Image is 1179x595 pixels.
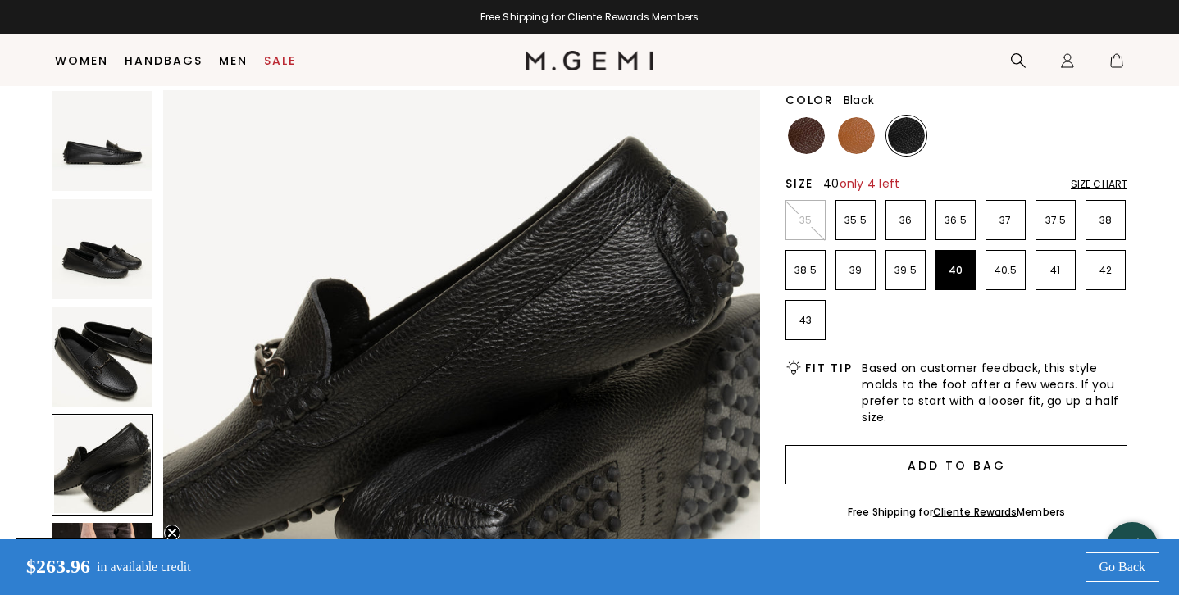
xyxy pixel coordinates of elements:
[16,538,167,579] div: GET 10% OFFClose teaser
[785,445,1127,484] button: Add to Bag
[97,560,191,575] p: in available credit
[844,92,874,108] span: Black
[1086,264,1125,277] p: 42
[933,505,1017,519] a: Cliente Rewards
[848,506,1065,519] div: Free Shipping for Members
[886,214,925,227] p: 36
[526,51,654,70] img: M.Gemi
[836,214,875,227] p: 35.5
[986,264,1025,277] p: 40.5
[1036,214,1075,227] p: 37.5
[862,360,1127,425] span: Based on customer feedback, this style molds to the foot after a few wears. If you prefer to star...
[785,177,813,190] h2: Size
[823,175,899,192] span: 40
[840,175,900,192] span: only 4 left
[838,117,875,154] img: Tan
[836,264,875,277] p: 39
[986,214,1025,227] p: 37
[52,307,152,407] img: The Pastoso Signature
[1036,264,1075,277] p: 41
[52,199,152,299] img: The Pastoso Signature
[1071,178,1127,191] div: Size Chart
[125,54,203,67] a: Handbags
[888,117,925,154] img: Black
[52,91,152,191] img: The Pastoso Signature
[164,525,180,541] button: Close teaser
[936,264,975,277] p: 40
[785,93,834,107] h2: Color
[786,214,825,227] p: 35
[936,214,975,227] p: 36.5
[55,54,108,67] a: Women
[1086,214,1125,227] p: 38
[786,264,825,277] p: 38.5
[886,264,925,277] p: 39.5
[264,54,296,67] a: Sale
[786,314,825,327] p: 43
[219,54,248,67] a: Men
[1106,538,1159,558] div: Let's Chat
[805,361,852,375] h2: Fit Tip
[13,556,90,579] p: $263.96
[1086,552,1159,582] a: Go Back
[788,117,825,154] img: Chocolate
